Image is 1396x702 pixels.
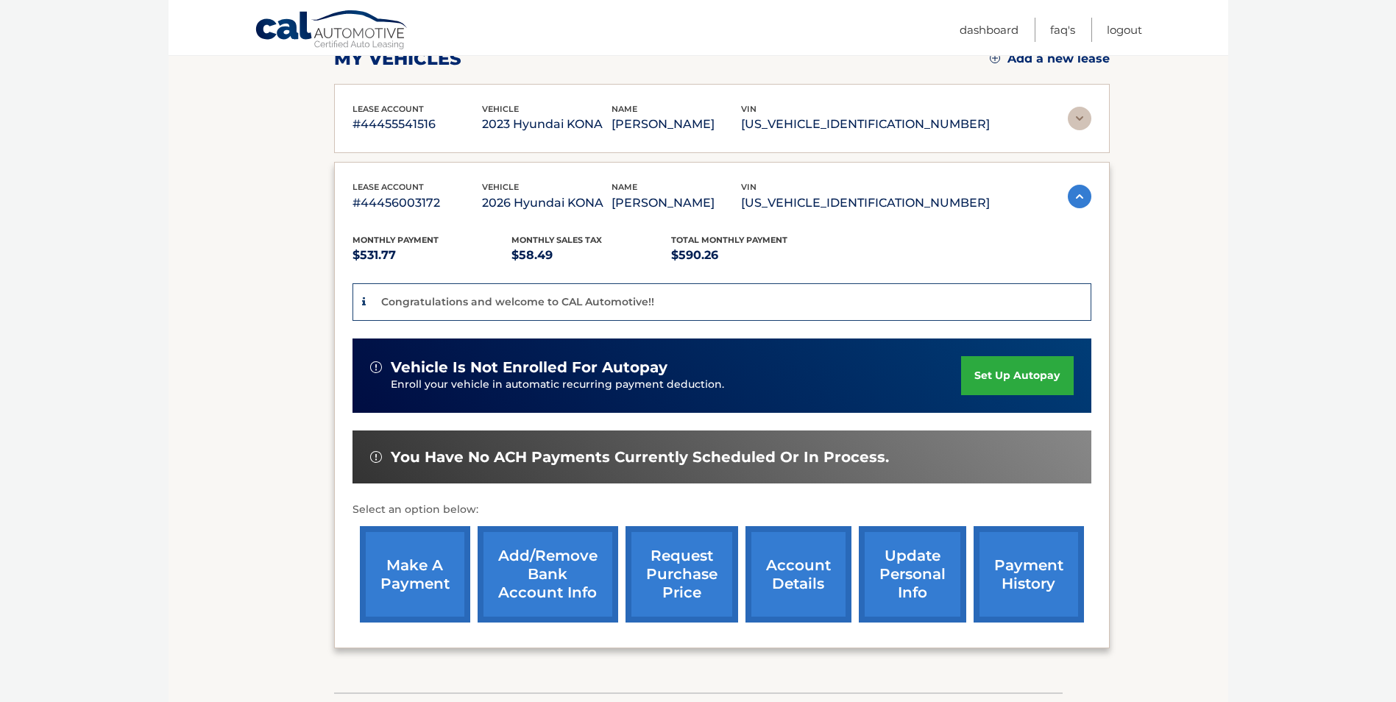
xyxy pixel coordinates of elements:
img: alert-white.svg [370,361,382,373]
span: Monthly sales Tax [511,235,602,245]
a: Add/Remove bank account info [478,526,618,623]
span: vehicle is not enrolled for autopay [391,358,667,377]
a: Logout [1107,18,1142,42]
img: accordion-active.svg [1068,185,1091,208]
span: lease account [352,182,424,192]
span: vehicle [482,182,519,192]
p: #44455541516 [352,114,482,135]
img: alert-white.svg [370,451,382,463]
span: You have no ACH payments currently scheduled or in process. [391,448,889,467]
span: lease account [352,104,424,114]
a: account details [745,526,851,623]
span: name [612,104,637,114]
span: Total Monthly Payment [671,235,787,245]
span: name [612,182,637,192]
a: make a payment [360,526,470,623]
p: Enroll your vehicle in automatic recurring payment deduction. [391,377,962,393]
span: vehicle [482,104,519,114]
a: request purchase price [626,526,738,623]
p: Select an option below: [352,501,1091,519]
p: [US_VEHICLE_IDENTIFICATION_NUMBER] [741,114,990,135]
p: $58.49 [511,245,671,266]
p: 2026 Hyundai KONA [482,193,612,213]
h2: my vehicles [334,48,461,70]
span: Monthly Payment [352,235,439,245]
a: Add a new lease [990,52,1110,66]
p: 2023 Hyundai KONA [482,114,612,135]
p: Congratulations and welcome to CAL Automotive!! [381,295,654,308]
p: $590.26 [671,245,831,266]
p: [PERSON_NAME] [612,114,741,135]
p: [PERSON_NAME] [612,193,741,213]
img: add.svg [990,53,1000,63]
a: set up autopay [961,356,1073,395]
a: payment history [974,526,1084,623]
p: #44456003172 [352,193,482,213]
span: vin [741,104,757,114]
a: update personal info [859,526,966,623]
a: Cal Automotive [255,10,409,52]
p: [US_VEHICLE_IDENTIFICATION_NUMBER] [741,193,990,213]
p: $531.77 [352,245,512,266]
img: accordion-rest.svg [1068,107,1091,130]
a: Dashboard [960,18,1018,42]
a: FAQ's [1050,18,1075,42]
span: vin [741,182,757,192]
